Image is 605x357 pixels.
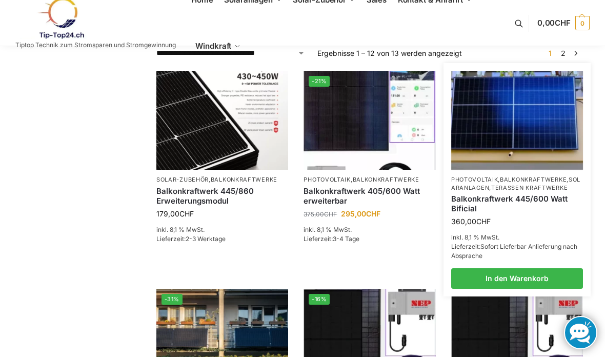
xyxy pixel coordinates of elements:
[156,209,194,218] bdi: 179,00
[575,16,590,30] span: 0
[451,243,577,260] span: Lieferzeit:
[156,176,209,183] a: Solar-Zubehör
[451,233,583,242] p: inkl. 8,1 % MwSt.
[156,235,226,243] span: Lieferzeit:
[451,176,580,191] a: Solaranlagen
[211,176,277,183] a: Balkonkraftwerke
[451,176,498,183] a: Photovoltaik
[500,176,567,183] a: Balkonkraftwerke
[186,235,226,243] span: 2-3 Werktage
[353,176,419,183] a: Balkonkraftwerke
[451,217,491,226] bdi: 360,00
[451,176,583,192] p: , , ,
[179,209,194,218] span: CHF
[156,71,288,170] img: Balkonkraftwerk 445/860 Erweiterungsmodul
[304,225,435,234] p: inkl. 8,1 % MwSt.
[156,186,288,206] a: Balkonkraftwerk 445/860 Erweiterungsmodul
[366,209,380,218] span: CHF
[476,217,491,226] span: CHF
[156,176,288,184] p: ,
[191,23,245,69] a: Windkraft
[156,48,305,58] select: Shop-Reihenfolge
[491,184,568,191] a: Terassen Kraftwerke
[341,209,380,218] bdi: 295,00
[451,71,583,170] img: Solaranlage für den kleinen Balkon
[451,243,577,260] span: Sofort Lieferbar Anlieferung nach Absprache
[304,186,435,206] a: Balkonkraftwerk 405/600 Watt erweiterbar
[537,8,590,38] a: 0,00CHF 0
[304,71,435,170] a: -21%Steckerfertig Plug & Play mit 410 Watt
[451,194,583,214] a: Balkonkraftwerk 445/600 Watt Bificial
[195,41,231,51] span: Windkraft
[333,235,359,243] span: 3-4 Tage
[451,268,583,289] a: In den Warenkorb legen: „Balkonkraftwerk 445/600 Watt Bificial“
[304,71,435,170] img: Steckerfertig Plug & Play mit 410 Watt
[555,18,571,28] span: CHF
[537,18,571,28] span: 0,00
[304,176,350,183] a: Photovoltaik
[324,210,337,218] span: CHF
[304,176,435,184] p: ,
[304,235,359,243] span: Lieferzeit:
[304,210,337,218] bdi: 375,00
[15,42,176,48] p: Tiptop Technik zum Stromsparen und Stromgewinnung
[156,225,288,234] p: inkl. 8,1 % MwSt.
